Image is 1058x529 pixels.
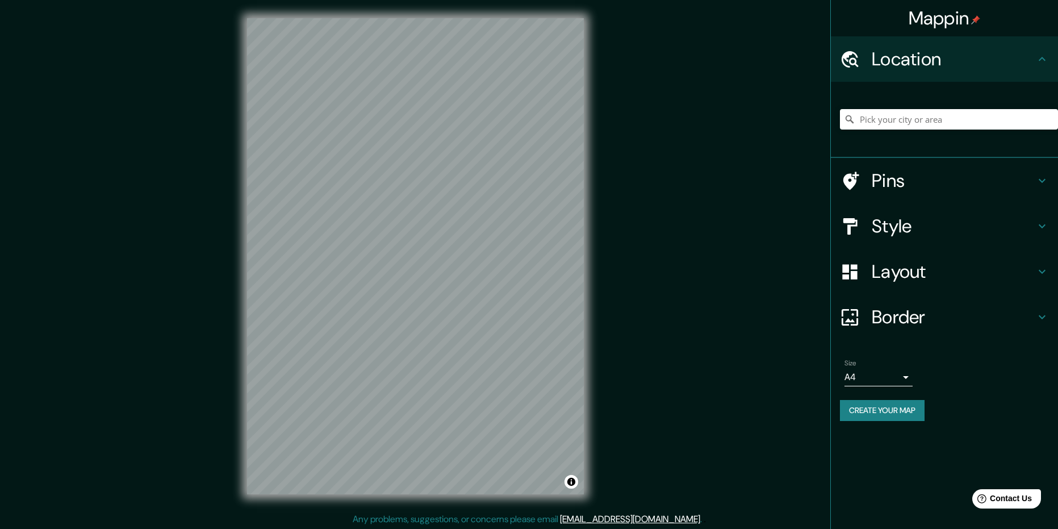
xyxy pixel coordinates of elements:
input: Pick your city or area [840,109,1058,130]
div: . [702,513,704,526]
a: [EMAIL_ADDRESS][DOMAIN_NAME] [560,513,700,525]
div: Location [831,36,1058,82]
div: Border [831,294,1058,340]
h4: Mappin [909,7,981,30]
h4: Layout [872,260,1035,283]
h4: Border [872,306,1035,328]
label: Size [844,359,856,368]
iframe: Help widget launcher [957,485,1046,516]
div: Pins [831,158,1058,203]
button: Toggle attribution [564,475,578,489]
h4: Pins [872,169,1035,192]
div: Layout [831,249,1058,294]
h4: Style [872,215,1035,238]
div: Style [831,203,1058,249]
canvas: Map [247,18,584,494]
p: Any problems, suggestions, or concerns please email . [353,513,702,526]
div: A4 [844,368,913,386]
h4: Location [872,48,1035,70]
div: . [704,513,706,526]
button: Create your map [840,400,925,421]
img: pin-icon.png [971,15,980,24]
